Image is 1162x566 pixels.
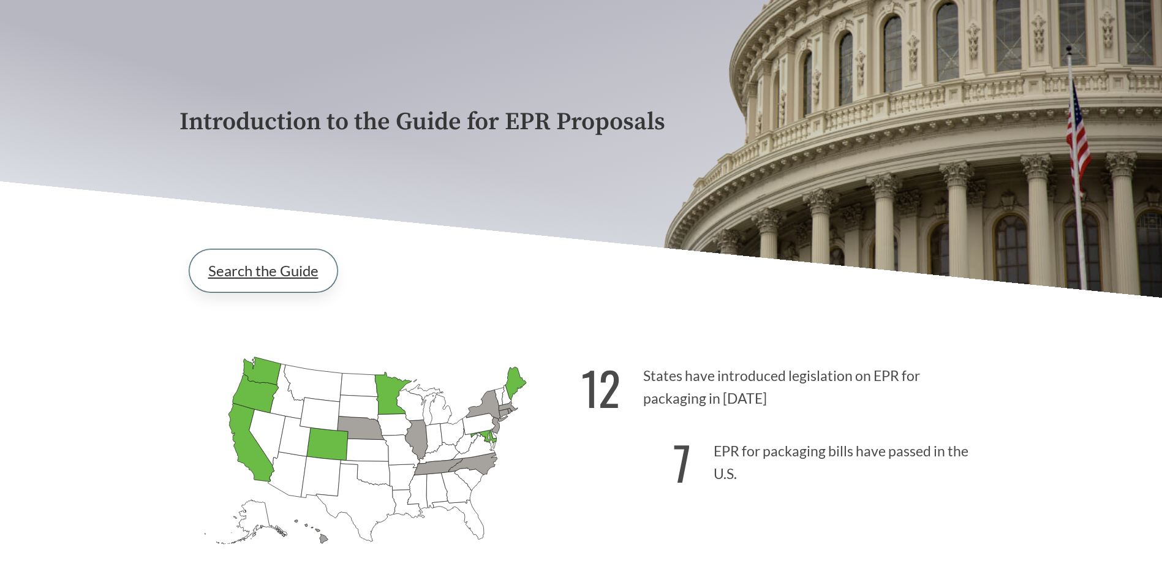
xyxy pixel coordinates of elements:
p: States have introduced legislation on EPR for packaging in [DATE] [581,346,983,421]
strong: 7 [673,428,691,496]
a: Search the Guide [189,249,338,292]
p: EPR for packaging bills have passed in the U.S. [581,421,983,497]
p: Introduction to the Guide for EPR Proposals [179,108,983,136]
strong: 12 [581,353,621,421]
